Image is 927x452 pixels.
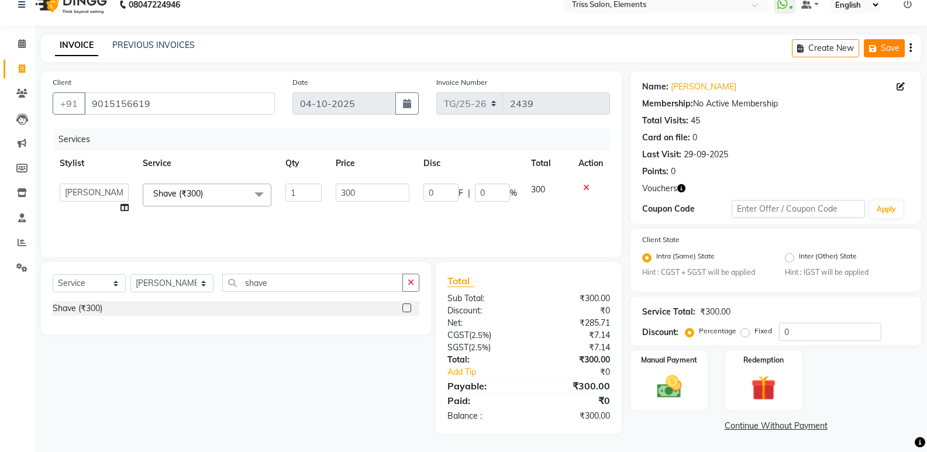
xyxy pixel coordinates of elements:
div: ₹7.14 [529,329,619,341]
label: Date [292,77,308,88]
a: PREVIOUS INVOICES [112,40,195,50]
div: Membership: [642,98,693,110]
th: Service [136,150,278,177]
div: ( ) [439,329,529,341]
small: Hint : IGST will be applied [785,267,909,278]
div: Services [54,129,619,150]
input: Search or Scan [222,274,403,292]
th: Price [329,150,416,177]
label: Client State [642,234,680,245]
button: Apply [870,201,903,218]
div: Sub Total: [439,292,529,305]
th: Action [571,150,610,177]
th: Qty [278,150,329,177]
div: Total: [439,354,529,366]
label: Fixed [754,326,772,336]
label: Redemption [743,355,784,365]
div: Points: [642,165,668,178]
div: Name: [642,81,668,93]
small: Hint : CGST + SGST will be applied [642,267,767,278]
div: 45 [691,115,700,127]
a: INVOICE [55,35,98,56]
div: ₹300.00 [529,379,619,393]
div: No Active Membership [642,98,909,110]
span: F [459,187,463,199]
div: ₹0 [529,394,619,408]
div: ₹300.00 [529,410,619,422]
label: Invoice Number [436,77,487,88]
th: Disc [416,150,524,177]
span: 2.5% [471,330,489,340]
div: Payable: [439,379,529,393]
div: 0 [692,132,697,144]
div: Paid: [439,394,529,408]
input: Enter Offer / Coupon Code [732,200,865,218]
span: SGST [447,342,468,353]
span: 300 [531,184,545,195]
div: Discount: [642,326,678,339]
a: Continue Without Payment [633,420,919,432]
a: x [203,188,208,199]
div: ₹300.00 [529,292,619,305]
div: Balance : [439,410,529,422]
div: Total Visits: [642,115,688,127]
div: ( ) [439,341,529,354]
label: Intra (Same) State [656,251,715,265]
label: Inter (Other) State [799,251,857,265]
div: ₹7.14 [529,341,619,354]
span: | [468,187,470,199]
span: % [510,187,517,199]
div: Net: [439,317,529,329]
button: Create New [792,39,859,57]
div: Card on file: [642,132,690,144]
div: ₹0 [529,305,619,317]
span: Vouchers [642,182,677,195]
div: Discount: [439,305,529,317]
div: ₹300.00 [700,306,730,318]
a: Add Tip [439,366,544,378]
button: +91 [53,92,85,115]
div: ₹285.71 [529,317,619,329]
label: Percentage [699,326,736,336]
button: Save [864,39,905,57]
div: Service Total: [642,306,695,318]
span: 2.5% [471,343,488,352]
div: 0 [671,165,676,178]
div: Shave (₹300) [53,302,102,315]
span: CGST [447,330,469,340]
a: [PERSON_NAME] [671,81,736,93]
img: _cash.svg [649,372,690,401]
div: Last Visit: [642,149,681,161]
label: Client [53,77,71,88]
span: Shave (₹300) [153,188,203,199]
th: Stylist [53,150,136,177]
th: Total [524,150,572,177]
label: Manual Payment [641,355,697,365]
div: ₹0 [544,366,619,378]
div: 29-09-2025 [684,149,728,161]
div: ₹300.00 [529,354,619,366]
span: Total [447,275,474,287]
img: _gift.svg [743,372,784,403]
input: Search by Name/Mobile/Email/Code [84,92,275,115]
div: Coupon Code [642,203,731,215]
